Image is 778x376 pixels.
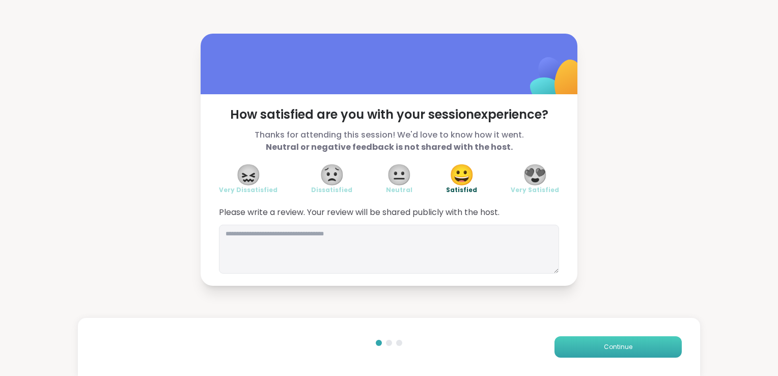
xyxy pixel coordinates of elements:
[236,166,261,184] span: 😖
[311,186,352,194] span: Dissatisfied
[219,206,559,219] span: Please write a review. Your review will be shared publicly with the host.
[511,186,559,194] span: Very Satisfied
[446,186,477,194] span: Satisfied
[604,342,632,352] span: Continue
[219,186,277,194] span: Very Dissatisfied
[219,106,559,123] span: How satisfied are you with your session experience?
[266,141,513,153] b: Neutral or negative feedback is not shared with the host.
[554,336,682,358] button: Continue
[386,186,412,194] span: Neutral
[386,166,412,184] span: 😐
[522,166,548,184] span: 😍
[506,31,607,132] img: ShareWell Logomark
[219,129,559,153] span: Thanks for attending this session! We'd love to know how it went.
[319,166,345,184] span: 😟
[449,166,475,184] span: 😀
